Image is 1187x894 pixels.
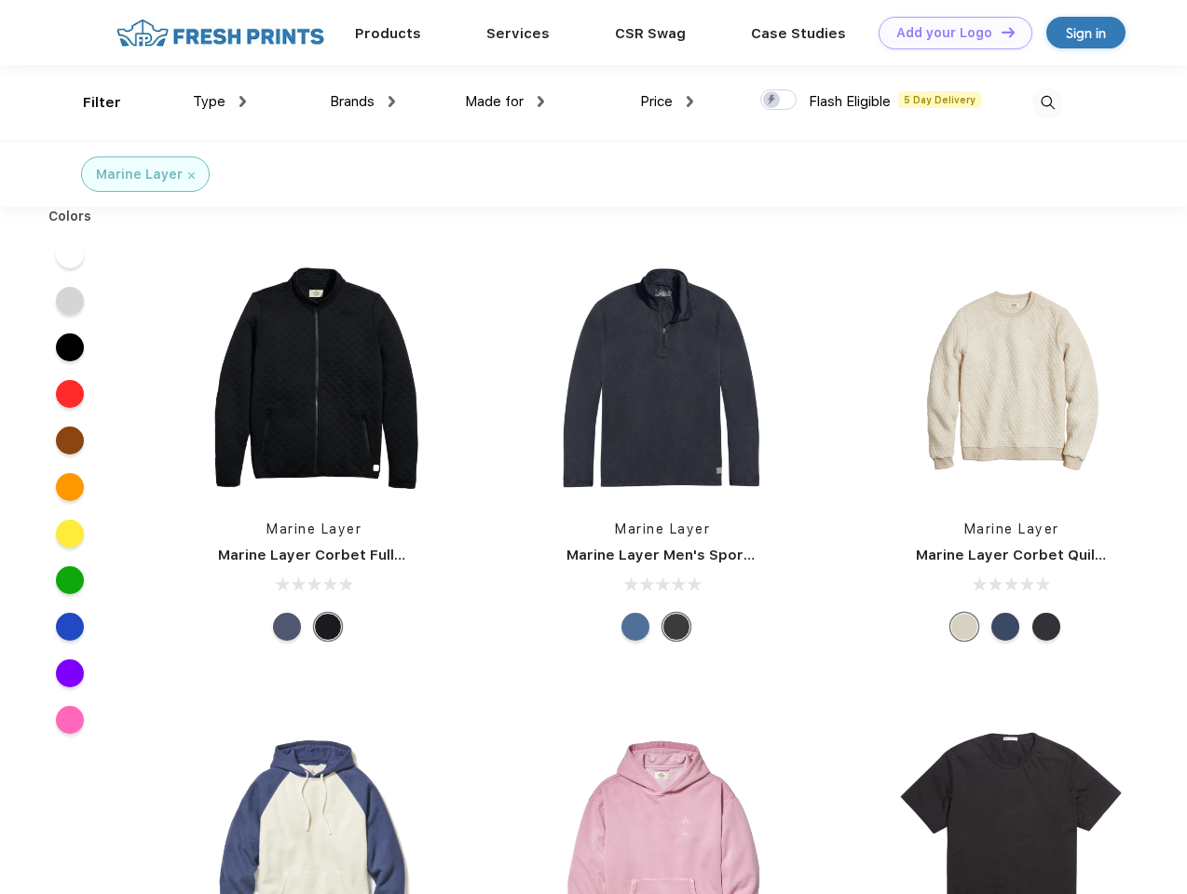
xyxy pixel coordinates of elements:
div: Deep Denim [621,613,649,641]
a: Sign in [1046,17,1126,48]
div: Black [314,613,342,641]
img: func=resize&h=266 [888,253,1136,501]
span: 5 Day Delivery [898,91,981,108]
span: Price [640,93,673,110]
div: Oat Heather [950,613,978,641]
img: desktop_search.svg [1032,88,1063,118]
div: Marine Layer [96,165,183,184]
img: fo%20logo%202.webp [111,17,330,49]
div: Navy [273,613,301,641]
div: Sign in [1066,22,1106,44]
img: func=resize&h=266 [539,253,786,501]
img: DT [1002,27,1015,37]
img: dropdown.png [687,96,693,107]
a: Marine Layer [266,521,362,536]
a: Marine Layer [964,521,1059,536]
div: Add your Logo [896,25,992,41]
a: Marine Layer [615,521,710,536]
span: Type [193,93,225,110]
div: Navy Heather [991,613,1019,641]
div: Charcoal [1032,613,1060,641]
a: Products [355,25,421,42]
span: Flash Eligible [809,93,891,110]
a: Services [486,25,550,42]
span: Brands [330,93,375,110]
img: dropdown.png [389,96,395,107]
span: Made for [465,93,524,110]
div: Charcoal [662,613,690,641]
div: Colors [34,207,106,226]
a: Marine Layer Corbet Full-Zip Jacket [218,547,476,563]
img: dropdown.png [239,96,246,107]
img: filter_cancel.svg [188,172,195,179]
img: func=resize&h=266 [190,253,438,501]
img: dropdown.png [538,96,544,107]
a: Marine Layer Men's Sport Quarter Zip [566,547,837,563]
div: Filter [83,92,121,114]
a: CSR Swag [615,25,686,42]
